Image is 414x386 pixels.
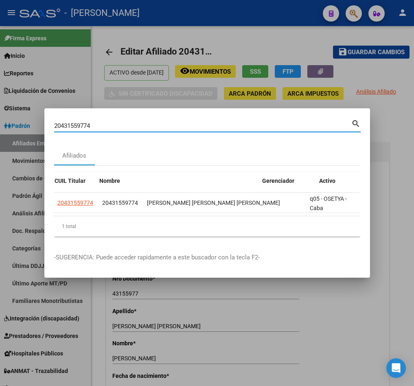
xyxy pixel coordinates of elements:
[147,198,303,208] div: [PERSON_NAME] [PERSON_NAME] [PERSON_NAME]
[386,358,406,378] div: Open Intercom Messenger
[57,200,93,206] span: 20431559774
[102,200,138,206] span: 20431559774
[310,195,347,211] span: q05 - OSETYA - Caba
[62,151,86,160] div: Afiliados
[259,172,316,190] datatable-header-cell: Gerenciador
[319,178,335,184] span: Activo
[99,178,120,184] span: Nombre
[262,178,294,184] span: Gerenciador
[51,172,96,190] datatable-header-cell: CUIL Titular
[351,118,361,128] mat-icon: search
[54,216,360,237] div: 1 total
[55,178,85,184] span: CUIL Titular
[96,172,259,190] datatable-header-cell: Nombre
[316,172,365,190] datatable-header-cell: Activo
[54,253,360,262] p: -SUGERENCIA: Puede acceder rapidamente a este buscador con la tecla F2-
